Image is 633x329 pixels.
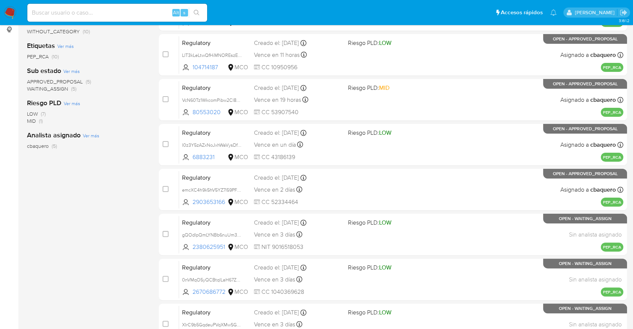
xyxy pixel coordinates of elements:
span: Alt [173,9,179,16]
span: Accesos rápidos [501,9,543,16]
span: s [183,9,185,16]
span: 3.161.2 [618,18,629,24]
a: Salir [620,9,627,16]
p: marianela.tarsia@mercadolibre.com [575,9,617,16]
button: search-icon [189,7,204,18]
a: Notificaciones [550,9,557,16]
input: Buscar usuario o caso... [27,8,207,18]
